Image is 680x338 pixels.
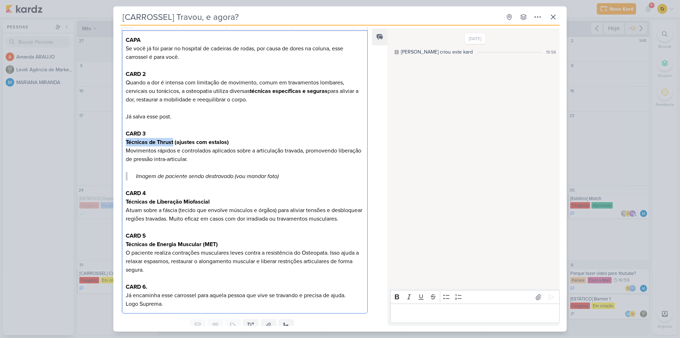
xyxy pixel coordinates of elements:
[126,249,364,274] p: O paciente realiza contrações musculares leves contra a resistência do Osteopata. Isso ajuda a re...
[122,30,368,314] div: Editor editing area: main
[120,11,501,23] input: Kard Sem Título
[126,37,141,44] strong: CAPA
[126,130,146,137] strong: CARD 3
[126,241,218,248] strong: Técnicas de Energia Muscular (MET)
[390,290,560,304] div: Editor toolbar
[126,139,229,146] strong: Técnicas de Thrust (ajustes com estalos)
[126,78,364,104] p: Quando a dor é intensa com limitação de movimento, comum em travamentos lombares, cervicais ou to...
[390,304,560,323] div: Editor editing area: main
[250,88,328,95] strong: técnicas específicas e seguras
[126,300,364,308] p: Logo Suprema.
[126,206,364,223] p: Atuam sobre a fáscia (tecido que envolve músculos e órgãos) para aliviar tensões e desbloquear re...
[126,291,364,300] p: Já encaminha esse carrossel para aquela pessoa que vive se travando e precisa de ajuda.
[126,146,364,164] p: Movimentos rápidos e controlados aplicados sobre a articulação travada, promovendo liberação de p...
[546,49,556,55] div: 15:56
[126,198,210,205] strong: Técnicas de Liberação Miofascial
[126,283,147,290] strong: CARD 6.
[126,112,364,121] p: Já salva esse post.
[126,44,364,61] p: Se você já foi parar no hospital de cadeiras de rodas, por causa de dores na coluna, esse carross...
[126,190,146,197] strong: CARD 4
[401,48,473,56] div: [PERSON_NAME] criou este kard
[126,232,146,239] strong: CARD 5
[126,71,146,78] strong: CARD 2
[136,172,355,181] p: Imagem de paciente sendo destravado (vou mandar foto)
